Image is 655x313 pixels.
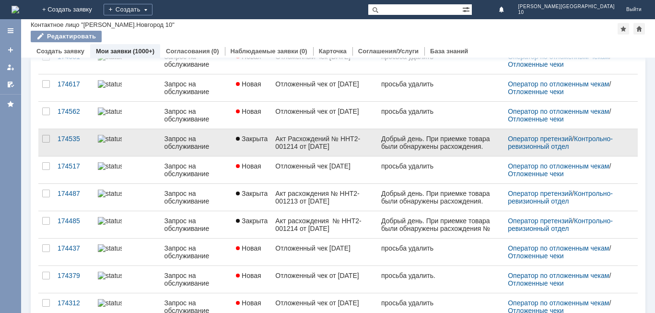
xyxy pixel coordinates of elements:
a: Мои согласования [3,77,18,92]
span: Новая [236,80,261,88]
a: Акт расхождения № ННТ2-001214 от [DATE] [271,211,377,238]
div: 174437 [58,244,90,252]
div: 174617 [58,80,90,88]
a: Новая [232,74,271,101]
div: 174562 [58,108,90,115]
div: Отложенный чек от [DATE] [275,108,373,115]
a: Мои заявки [3,60,18,75]
a: statusbar-100 (1).png [94,156,161,183]
span: [PERSON_NAME][GEOGRAPHIC_DATA] [518,4,615,10]
a: Оператор претензий [508,190,572,197]
a: 174485 [54,211,94,238]
a: Контрольно-ревизионный отдел [508,190,613,205]
a: Запрос на обслуживание [161,74,232,101]
a: 174617 [54,74,94,101]
a: statusbar-100 (1).png [94,239,161,265]
a: Новая [232,47,271,74]
a: Оператор претензий [508,135,572,143]
img: statusbar-100 (1).png [98,108,122,115]
img: statusbar-100 (1).png [98,272,122,279]
a: Запрос на обслуживание [161,156,232,183]
div: 174379 [58,272,90,279]
a: Создать заявку [3,42,18,58]
div: / [508,108,626,123]
a: Закрыта [232,211,271,238]
div: Запрос на обслуживание [164,108,228,123]
a: Отложенный чек от [DATE] [271,74,377,101]
img: statusbar-100 (1).png [98,190,122,197]
a: Соглашения/Услуги [358,48,419,55]
div: / [508,53,626,68]
div: Запрос на обслуживание [164,272,228,287]
div: Отложенный чек [DATE] [275,162,373,170]
span: Закрыта [236,190,268,197]
a: Новая [232,102,271,129]
div: 174535 [58,135,90,143]
div: / [508,272,626,287]
div: 174517 [58,162,90,170]
div: Отложенный чек от [DATE] [275,80,373,88]
div: Запрос на обслуживание [164,135,228,150]
a: Перейти на домашнюю страницу [12,6,19,13]
a: Отложенный чек [DATE] [271,156,377,183]
a: Запрос на обслуживание [161,266,232,293]
a: Отложенные чеки [508,60,563,68]
a: Закрыта [232,184,271,211]
img: statusbar-100 (1).png [98,217,122,225]
a: 174487 [54,184,94,211]
a: Новая [232,239,271,265]
div: Запрос на обслуживание [164,217,228,232]
div: (0) [211,48,219,55]
div: 174487 [58,190,90,197]
span: Новая [236,108,261,115]
span: Закрыта [236,135,268,143]
div: Отложенный чек [DATE] [275,244,373,252]
div: Акт Расхождений № ННТ2-001214 от [DATE] [275,135,373,150]
a: База знаний [430,48,468,55]
div: Сделать домашней страницей [633,23,645,35]
a: Отложенные чеки [508,115,563,123]
span: 10 [518,10,615,15]
a: Акт Расхождений № ННТ2-001214 от [DATE] [271,129,377,156]
a: statusbar-100 (1).png [94,266,161,293]
a: statusbar-100 (1).png [94,184,161,211]
a: Отложенный чек от [DATE] [271,266,377,293]
span: Новая [236,299,261,307]
div: Акт расхождения № ННТ2-001214 от [DATE] [275,217,373,232]
img: logo [12,6,19,13]
div: 174312 [58,299,90,307]
a: Запрос на обслуживание [161,211,232,238]
a: 174437 [54,239,94,265]
div: Запрос на обслуживание [164,53,228,68]
a: Акт расхождения № ННТ2-001213 от [DATE] [271,184,377,211]
a: Закрыта [232,129,271,156]
div: Запрос на обслуживание [164,162,228,178]
a: Согласования [166,48,210,55]
div: (0) [300,48,307,55]
a: Карточка [319,48,347,55]
a: Запрос на обслуживание [161,184,232,211]
div: / [508,162,626,178]
div: (1000+) [133,48,154,55]
a: Оператор по отложенным чекам [508,299,609,307]
img: statusbar-100 (1).png [98,135,122,143]
a: 174379 [54,266,94,293]
div: Отложенный чек от [DATE] [275,299,373,307]
div: / [508,244,626,260]
a: 174681 [54,47,94,74]
img: statusbar-100 (1).png [98,299,122,307]
a: Отложенный чек [DATE] [271,47,377,74]
a: statusbar-100 (1).png [94,102,161,129]
a: Оператор претензий [508,217,572,225]
img: statusbar-100 (1).png [98,244,122,252]
a: Запрос на обслуживание [161,129,232,156]
div: 174485 [58,217,90,225]
a: 174535 [54,129,94,156]
a: statusbar-100 (1).png [94,211,161,238]
a: Контрольно-ревизионный отдел [508,217,613,232]
a: Отложенные чеки [508,252,563,260]
span: Расширенный поиск [462,4,472,13]
a: Контрольно-ревизионный отдел [508,135,613,150]
a: Отложенный чек от [DATE] [271,102,377,129]
div: Отложенный чек от [DATE] [275,272,373,279]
